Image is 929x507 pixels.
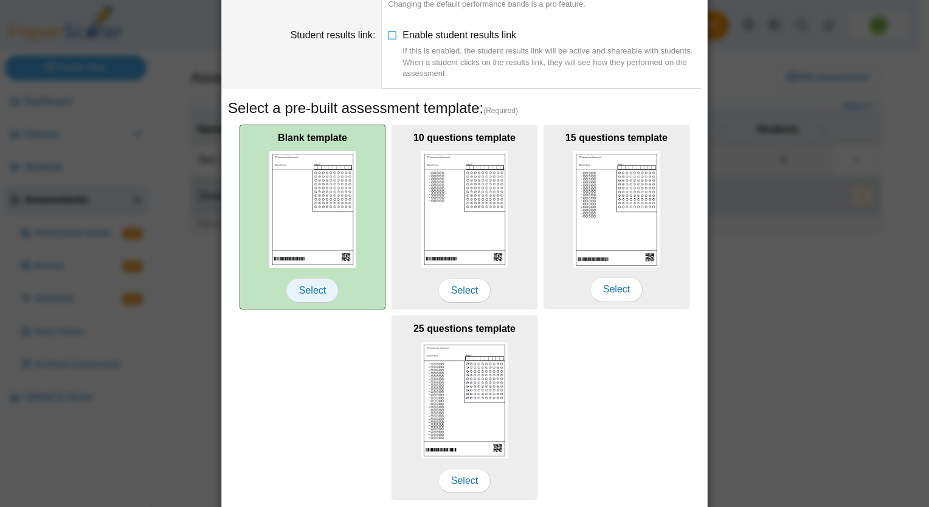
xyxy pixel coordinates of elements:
[413,133,516,143] b: 10 questions template
[402,46,701,79] div: If this is enabled, the student results link will be active and shareable with students. When a s...
[421,342,508,459] img: scan_sheet_25_questions.png
[565,133,668,143] b: 15 questions template
[269,151,356,268] img: scan_sheet_blank.png
[278,133,347,143] b: Blank template
[590,277,643,302] span: Select
[413,323,516,334] b: 25 questions template
[573,151,660,267] img: scan_sheet_15_questions.png
[291,30,376,40] label: Student results link
[421,151,508,268] img: scan_sheet_10_questions.png
[228,98,701,119] h5: Select a pre-built assessment template:
[286,278,339,303] span: Select
[483,106,518,116] span: (Required)
[438,278,491,303] span: Select
[402,30,701,79] span: Enable student results link
[438,469,491,493] span: Select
